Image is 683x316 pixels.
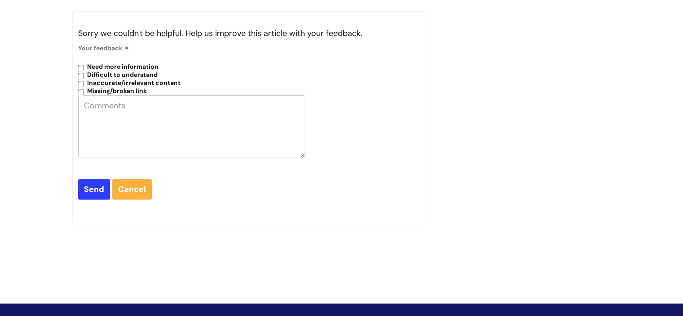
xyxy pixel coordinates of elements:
label: Need more information [78,63,421,71]
label: Difficult to understand [78,71,421,79]
a: Cancel [112,179,152,200]
label: Your feedback [78,43,129,52]
label: Missing/broken link [78,87,421,95]
div: Sorry we couldn't be helpful. Help us improve this article with your feedback. [78,26,421,40]
label: Inaccurate/irrelevant content [78,79,421,87]
input: Send [78,179,110,200]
